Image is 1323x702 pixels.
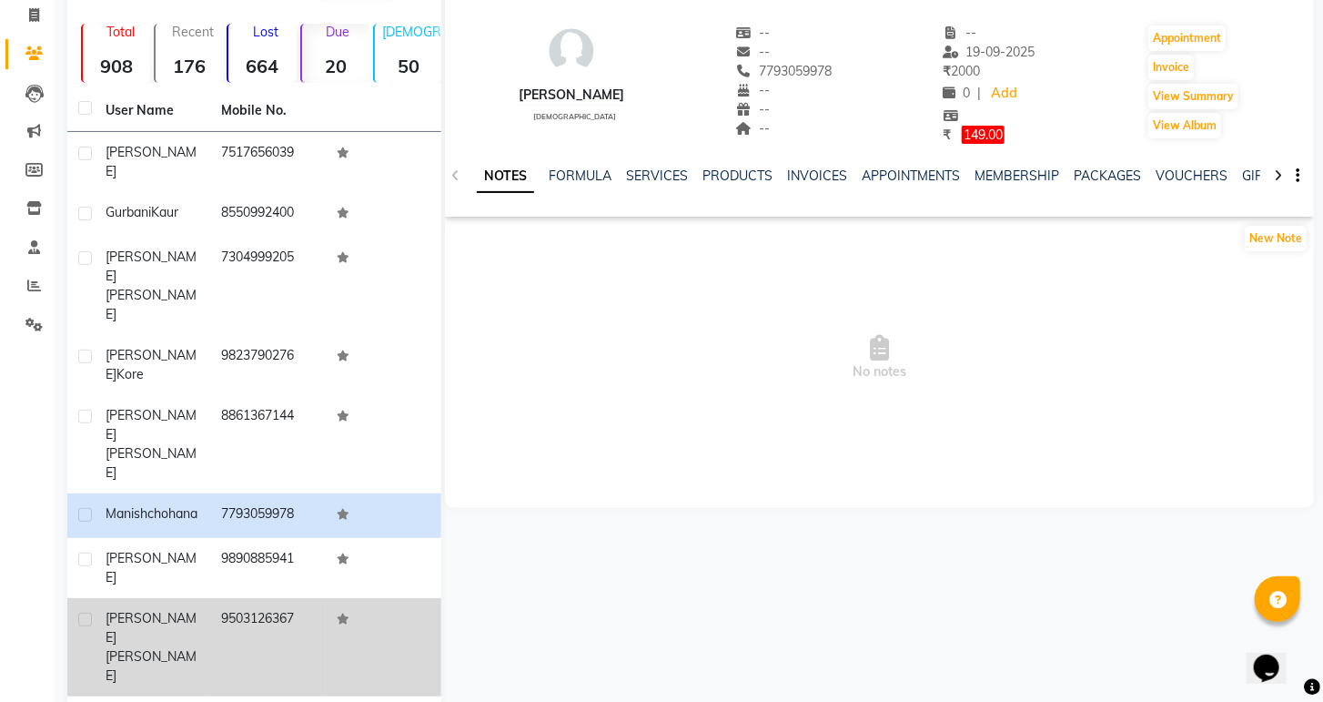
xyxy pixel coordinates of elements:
[210,493,326,538] td: 7793059978
[106,287,197,322] span: [PERSON_NAME]
[306,24,369,40] p: Due
[106,648,197,684] span: [PERSON_NAME]
[106,445,197,481] span: [PERSON_NAME]
[862,168,960,184] a: APPOINTMENTS
[151,204,178,220] span: Kaur
[228,55,296,77] strong: 664
[943,44,1035,60] span: 19-09-2025
[106,407,197,443] span: [PERSON_NAME]
[210,538,326,598] td: 9890885941
[445,268,1314,450] span: No notes
[735,63,832,79] span: 7793059978
[549,168,611,184] a: FORMULA
[943,127,951,143] span: ₹
[787,168,847,184] a: INVOICES
[116,366,144,382] span: kore
[95,90,210,132] th: User Name
[156,55,223,77] strong: 176
[147,505,197,522] span: chohana
[163,24,223,40] p: Recent
[1148,84,1238,109] button: View Summary
[1242,168,1313,184] a: GIFTCARDS
[977,84,981,103] span: |
[702,168,773,184] a: PRODUCTS
[988,81,1020,107] a: Add
[106,550,197,585] span: [PERSON_NAME]
[519,86,624,105] div: [PERSON_NAME]
[735,44,770,60] span: --
[210,192,326,237] td: 8550992400
[544,24,599,78] img: avatar
[1148,113,1221,138] button: View Album
[375,55,442,77] strong: 50
[106,144,197,179] span: [PERSON_NAME]
[106,347,197,382] span: [PERSON_NAME]
[943,25,977,41] span: --
[735,120,770,137] span: --
[83,55,150,77] strong: 908
[975,168,1059,184] a: MEMBERSHIP
[1148,55,1194,80] button: Invoice
[943,85,970,101] span: 0
[106,610,197,646] span: [PERSON_NAME]
[90,24,150,40] p: Total
[302,55,369,77] strong: 20
[236,24,296,40] p: Lost
[735,101,770,117] span: --
[1245,226,1307,251] button: New Note
[210,598,326,697] td: 9503126367
[210,335,326,395] td: 9823790276
[210,90,326,132] th: Mobile No.
[106,204,151,220] span: Gurbani
[210,395,326,493] td: 8861367144
[943,63,951,79] span: ₹
[1148,25,1226,51] button: Appointment
[626,168,688,184] a: SERVICES
[382,24,442,40] p: [DEMOGRAPHIC_DATA]
[106,505,147,522] span: manish
[735,25,770,41] span: --
[943,63,980,79] span: 2000
[1074,168,1141,184] a: PACKAGES
[477,160,534,193] a: NOTES
[534,112,617,121] span: [DEMOGRAPHIC_DATA]
[962,126,1005,144] span: 149.00
[210,237,326,335] td: 7304999205
[735,82,770,98] span: --
[210,132,326,192] td: 7517656039
[106,249,197,284] span: [PERSON_NAME]
[1247,629,1305,684] iframe: chat widget
[1156,168,1227,184] a: VOUCHERS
